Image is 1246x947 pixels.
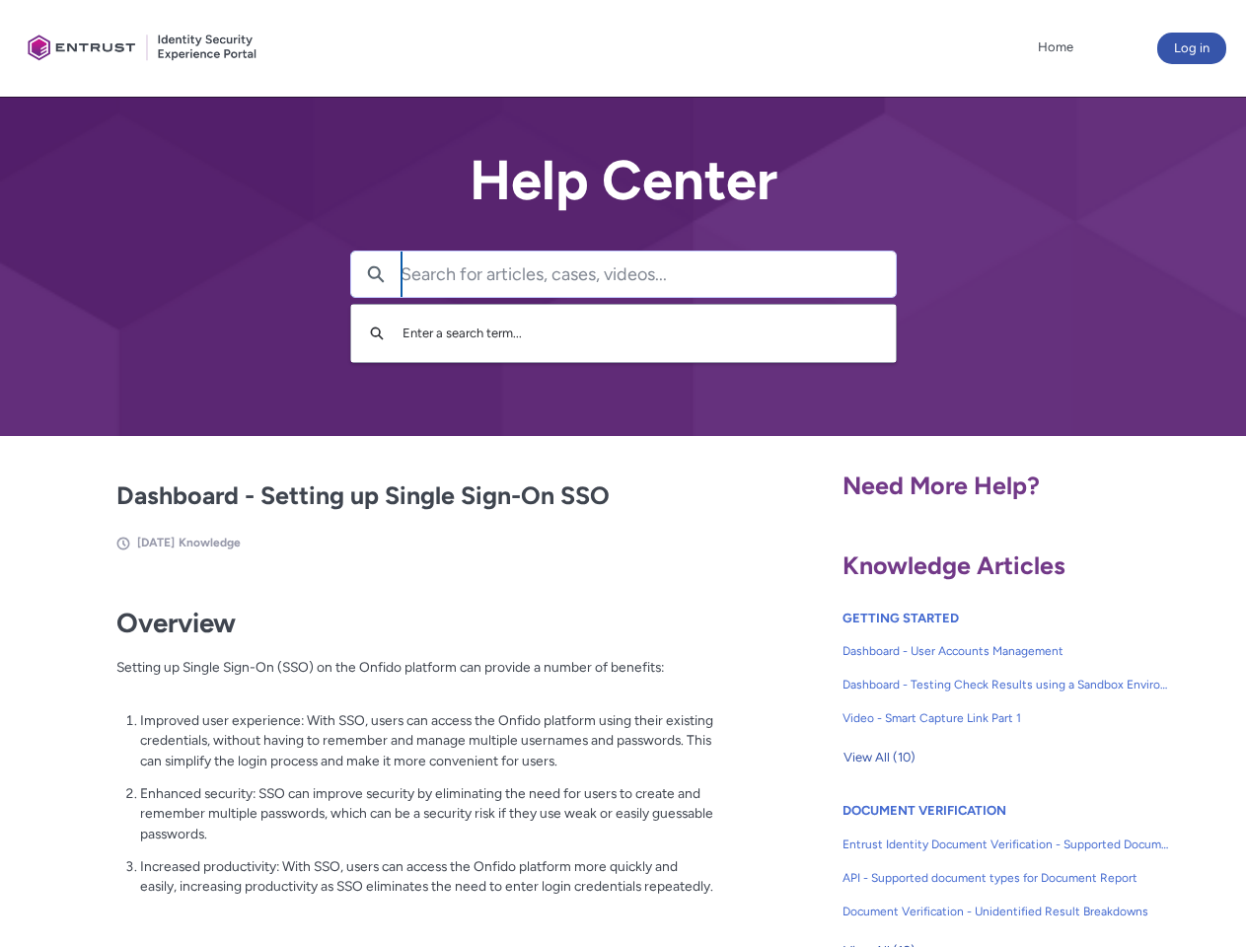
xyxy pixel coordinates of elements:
a: API - Supported document types for Document Report [843,861,1170,895]
a: Dashboard - Testing Check Results using a Sandbox Environment [843,668,1170,701]
button: Log in [1157,33,1226,64]
a: Dashboard - User Accounts Management [843,634,1170,668]
span: Knowledge Articles [843,550,1065,580]
span: Enter a search term... [403,326,522,340]
p: Increased productivity: With SSO, users can access the Onfido platform more quickly and easily, i... [140,856,714,897]
h2: Dashboard - Setting up Single Sign-On SSO [116,477,714,515]
p: Enhanced security: SSO can improve security by eliminating the need for users to create and remem... [140,783,714,844]
h2: Help Center [350,150,897,211]
p: Improved user experience: With SSO, users can access the Onfido platform using their existing cre... [140,710,714,771]
span: Need More Help? [843,471,1040,500]
p: Setting up Single Sign-On (SSO) on the Onfido platform can provide a number of benefits: [116,657,714,697]
a: Video - Smart Capture Link Part 1 [843,701,1170,735]
button: Search [361,315,393,352]
span: Dashboard - User Accounts Management [843,642,1170,660]
span: Dashboard - Testing Check Results using a Sandbox Environment [843,676,1170,693]
strong: Overview [116,607,236,639]
span: Video - Smart Capture Link Part 1 [843,709,1170,727]
span: Document Verification - Unidentified Result Breakdowns [843,903,1170,920]
input: Search for articles, cases, videos... [401,252,896,297]
span: [DATE] [137,536,175,549]
li: Knowledge [179,534,241,551]
a: GETTING STARTED [843,611,959,625]
button: View All (10) [843,742,916,773]
button: Search [351,252,401,297]
span: Entrust Identity Document Verification - Supported Document type and size [843,836,1170,853]
span: API - Supported document types for Document Report [843,869,1170,887]
span: View All (10) [843,743,916,772]
a: Document Verification - Unidentified Result Breakdowns [843,895,1170,928]
a: Entrust Identity Document Verification - Supported Document type and size [843,828,1170,861]
a: Home [1033,33,1078,62]
a: DOCUMENT VERIFICATION [843,803,1006,818]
